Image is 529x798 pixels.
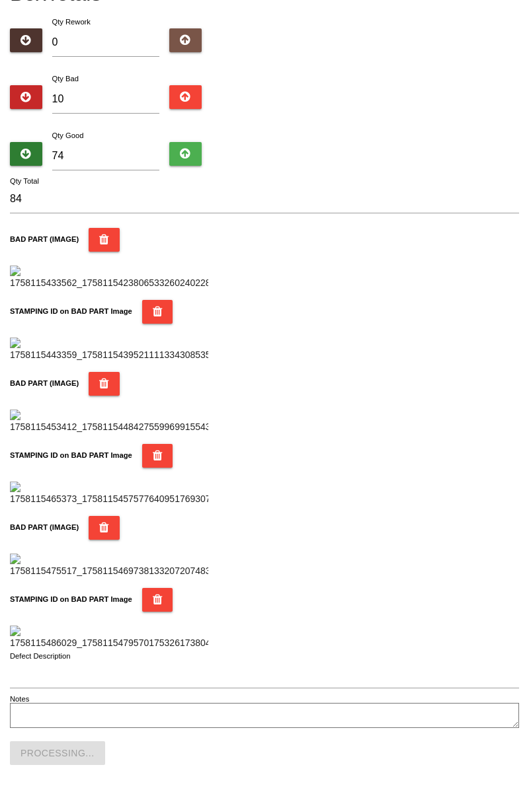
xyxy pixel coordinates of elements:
button: BAD PART (IMAGE) [89,516,120,540]
b: STAMPING ID on BAD PART Image [10,451,132,459]
img: 1758115433562_17581154238065332602402282347284.jpg [10,266,208,290]
b: BAD PART (IMAGE) [10,379,79,387]
button: BAD PART (IMAGE) [89,228,120,252]
button: BAD PART (IMAGE) [89,372,120,396]
button: STAMPING ID on BAD PART Image [142,444,173,468]
label: Qty Bad [52,75,79,83]
img: 1758115486029_17581154795701753261738049475075.jpg [10,626,208,650]
b: BAD PART (IMAGE) [10,523,79,531]
b: STAMPING ID on BAD PART Image [10,307,132,315]
img: 1758115475517_17581154697381332072074835029284.jpg [10,554,208,578]
label: Defect Description [10,651,71,662]
img: 1758115453412_1758115448427559969915543622505.jpg [10,410,208,434]
img: 1758115443359_17581154395211113343085354119234.jpg [10,338,208,362]
label: Qty Rework [52,18,91,26]
b: BAD PART (IMAGE) [10,235,79,243]
label: Qty Total [10,176,39,187]
button: STAMPING ID on BAD PART Image [142,300,173,324]
img: 1758115465373_17581154575776409517693078307214.jpg [10,482,208,506]
button: STAMPING ID on BAD PART Image [142,588,173,612]
b: STAMPING ID on BAD PART Image [10,595,132,603]
label: Notes [10,694,29,705]
label: Qty Good [52,131,84,139]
